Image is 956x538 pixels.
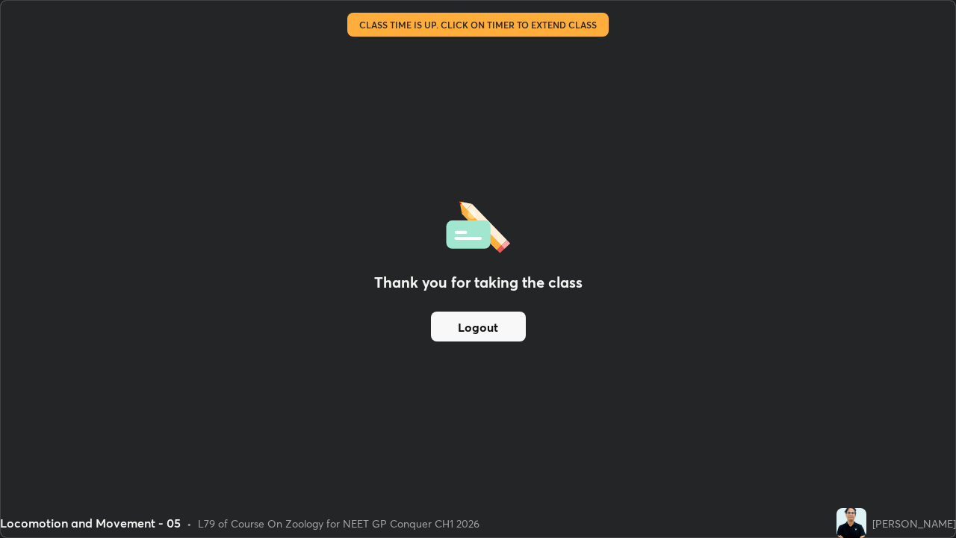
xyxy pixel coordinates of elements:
img: offlineFeedback.1438e8b3.svg [446,197,510,253]
div: L79 of Course On Zoology for NEET GP Conquer CH1 2026 [198,516,479,531]
div: • [187,516,192,531]
button: Logout [431,312,526,341]
h2: Thank you for taking the class [374,271,583,294]
img: 44dbf02e4033470aa5e07132136bfb12.jpg [836,508,866,538]
div: [PERSON_NAME] [872,516,956,531]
